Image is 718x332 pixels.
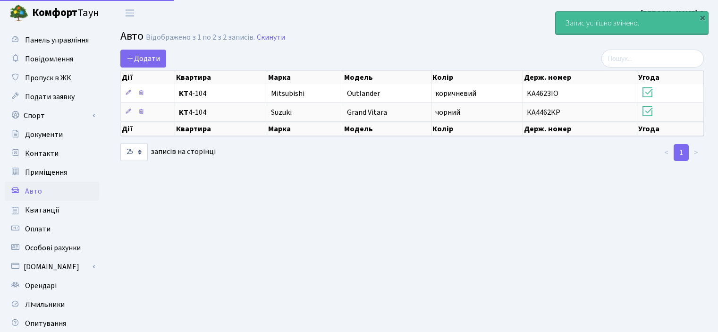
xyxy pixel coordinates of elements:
span: Пропуск в ЖК [25,73,71,83]
span: Авто [120,28,144,44]
a: Скинути [257,33,285,42]
span: коричневий [435,88,476,99]
a: Подати заявку [5,87,99,106]
a: Додати [120,50,166,68]
a: Пропуск в ЖК [5,68,99,87]
span: Додати [127,53,160,64]
span: Suzuki [271,107,292,118]
label: записів на сторінці [120,143,216,161]
th: Угода [637,122,704,136]
a: Лічильники [5,295,99,314]
th: Колір [431,71,523,84]
span: Подати заявку [25,92,75,102]
b: КТ [179,107,188,118]
th: Угода [637,71,704,84]
a: Спорт [5,106,99,125]
b: [PERSON_NAME] О. [641,8,707,18]
th: Колір [431,122,523,136]
span: Оплати [25,224,51,234]
a: Приміщення [5,163,99,182]
a: 1 [674,144,689,161]
a: [DOMAIN_NAME] [5,257,99,276]
span: чорний [435,107,460,118]
span: Outlander [347,88,380,99]
th: Держ. номер [523,122,637,136]
a: Оплати [5,220,99,238]
th: Держ. номер [523,71,637,84]
th: Квартира [175,122,267,136]
div: Відображено з 1 по 2 з 2 записів. [146,33,255,42]
span: Mitsubishi [271,88,304,99]
span: Орендарі [25,281,57,291]
div: Запис успішно змінено. [556,12,708,34]
span: Grand Vitara [347,107,387,118]
a: Панель управління [5,31,99,50]
a: Квитанції [5,201,99,220]
input: Пошук... [601,50,704,68]
span: Квитанції [25,205,59,215]
th: Дії [121,71,175,84]
span: 4-104 [179,109,263,116]
a: Авто [5,182,99,201]
th: Дії [121,122,175,136]
span: Особові рахунки [25,243,81,253]
span: Повідомлення [25,54,73,64]
select: записів на сторінці [120,143,148,161]
th: Квартира [175,71,267,84]
a: Контакти [5,144,99,163]
span: Таун [32,5,99,21]
a: Документи [5,125,99,144]
th: Марка [267,71,343,84]
th: Модель [343,122,432,136]
span: Контакти [25,148,59,159]
th: Марка [267,122,343,136]
span: Панель управління [25,35,89,45]
div: × [698,13,707,22]
span: KA4623IO [527,88,558,99]
th: Модель [343,71,432,84]
img: logo.png [9,4,28,23]
a: Повідомлення [5,50,99,68]
button: Переключити навігацію [118,5,142,21]
a: Орендарі [5,276,99,295]
a: [PERSON_NAME] О. [641,8,707,19]
b: Комфорт [32,5,77,20]
span: 4-104 [179,90,263,97]
span: КА4462КР [527,107,560,118]
span: Документи [25,129,63,140]
b: КТ [179,88,188,99]
a: Особові рахунки [5,238,99,257]
span: Лічильники [25,299,65,310]
span: Авто [25,186,42,196]
span: Приміщення [25,167,67,178]
span: Опитування [25,318,66,329]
